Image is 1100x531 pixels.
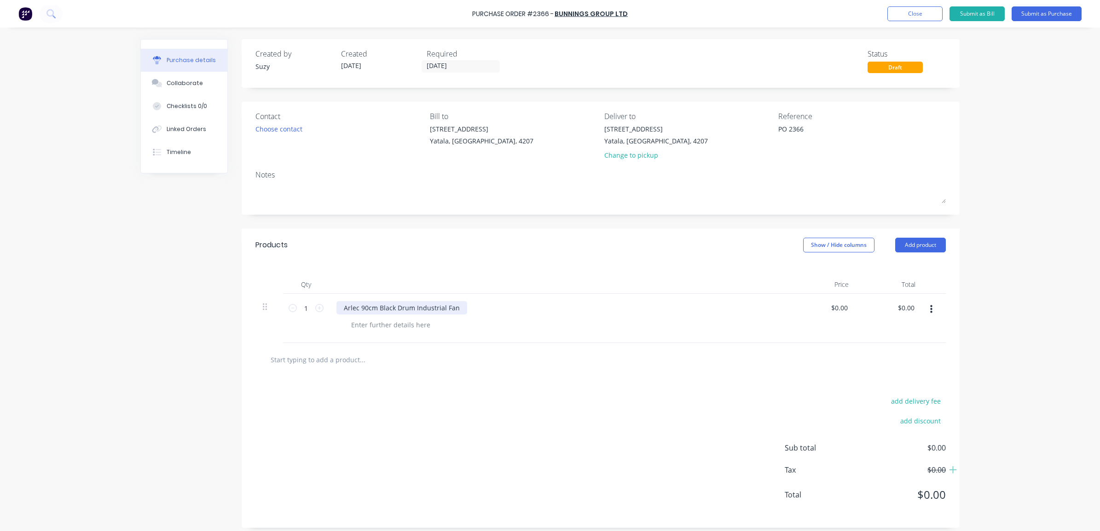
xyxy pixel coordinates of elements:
div: Purchase Order #2366 - [472,9,554,19]
span: Tax [785,464,854,475]
div: Yatala, [GEOGRAPHIC_DATA], 4207 [430,136,533,146]
button: Submit as Bill [949,6,1005,21]
div: Arlec 90cm Black Drum Industrial Fan [336,301,467,314]
a: Bunnings Group Ltd [555,9,628,18]
span: Sub total [785,442,854,453]
div: Created [341,48,419,59]
button: Show / Hide columns [803,238,874,252]
div: Created by [255,48,334,59]
div: Timeline [167,148,191,156]
div: Yatala, [GEOGRAPHIC_DATA], 4207 [604,136,708,146]
div: Linked Orders [167,125,206,133]
button: Purchase details [141,49,227,72]
div: Choose contact [255,124,302,134]
div: Qty [283,275,329,294]
div: Collaborate [167,79,203,87]
span: $0.00 [854,486,946,503]
textarea: PO 2366 [778,124,893,145]
div: Products [255,240,288,251]
div: Contact [255,111,423,122]
div: Draft [868,62,923,73]
div: Status [868,48,946,59]
button: add discount [895,415,946,427]
div: Price [789,275,856,294]
div: Deliver to [604,111,772,122]
button: add delivery fee [886,395,946,407]
button: Collaborate [141,72,227,95]
div: Reference [778,111,946,122]
div: Bill to [430,111,597,122]
button: Timeline [141,141,227,164]
div: Total [856,275,923,294]
div: [STREET_ADDRESS] [604,124,708,134]
div: Notes [255,169,946,180]
span: $0.00 [854,442,946,453]
button: Checklists 0/0 [141,95,227,118]
div: Change to pickup [604,150,708,160]
button: Submit as Purchase [1012,6,1082,21]
span: Total [785,489,854,500]
img: Factory [18,7,32,21]
button: Linked Orders [141,118,227,141]
button: Close [887,6,943,21]
input: Start typing to add a product... [270,350,454,369]
div: Purchase details [167,56,216,64]
div: Required [427,48,505,59]
div: Checklists 0/0 [167,102,207,110]
button: Add product [895,238,946,252]
div: [STREET_ADDRESS] [430,124,533,134]
span: $0.00 [854,464,946,475]
div: Suzy [255,62,334,71]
